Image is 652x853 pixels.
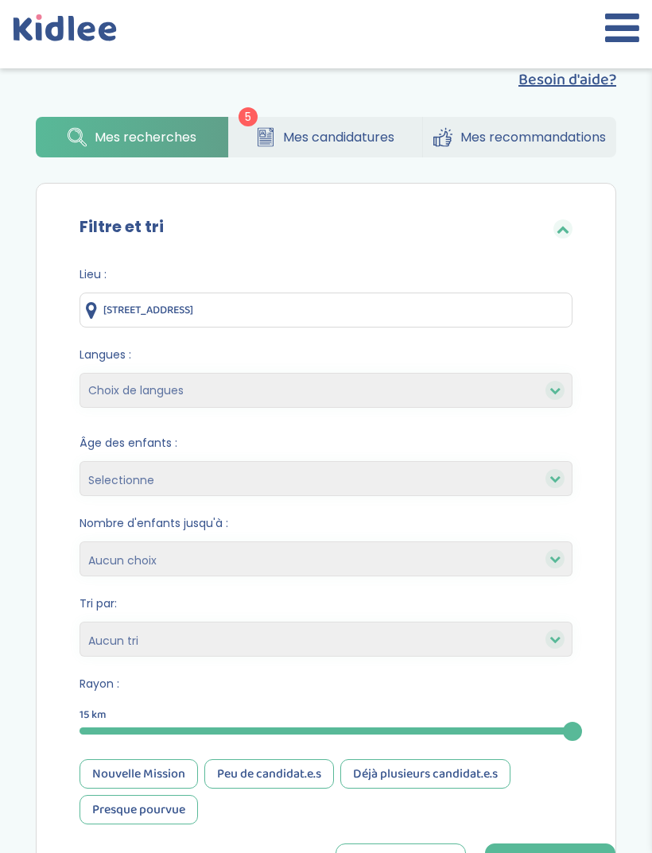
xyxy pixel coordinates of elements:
[80,676,572,692] span: Rayon :
[423,117,616,157] a: Mes recommandations
[36,117,228,157] a: Mes recherches
[80,215,164,238] label: Filtre et tri
[518,68,616,91] button: Besoin d'aide?
[204,759,334,789] div: Peu de candidat.e.s
[80,595,572,612] span: Tri par:
[460,127,606,147] span: Mes recommandations
[239,107,258,126] span: 5
[80,795,198,824] div: Presque pourvue
[80,515,572,532] span: Nombre d'enfants jusqu'à :
[229,117,421,157] a: Mes candidatures
[283,127,394,147] span: Mes candidatures
[80,435,572,452] span: Âge des enfants :
[80,347,572,363] span: Langues :
[340,759,510,789] div: Déjà plusieurs candidat.e.s
[95,127,196,147] span: Mes recherches
[80,759,198,789] div: Nouvelle Mission
[80,707,107,723] span: 15 km
[80,266,572,283] span: Lieu :
[80,293,572,328] input: Ville ou code postale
